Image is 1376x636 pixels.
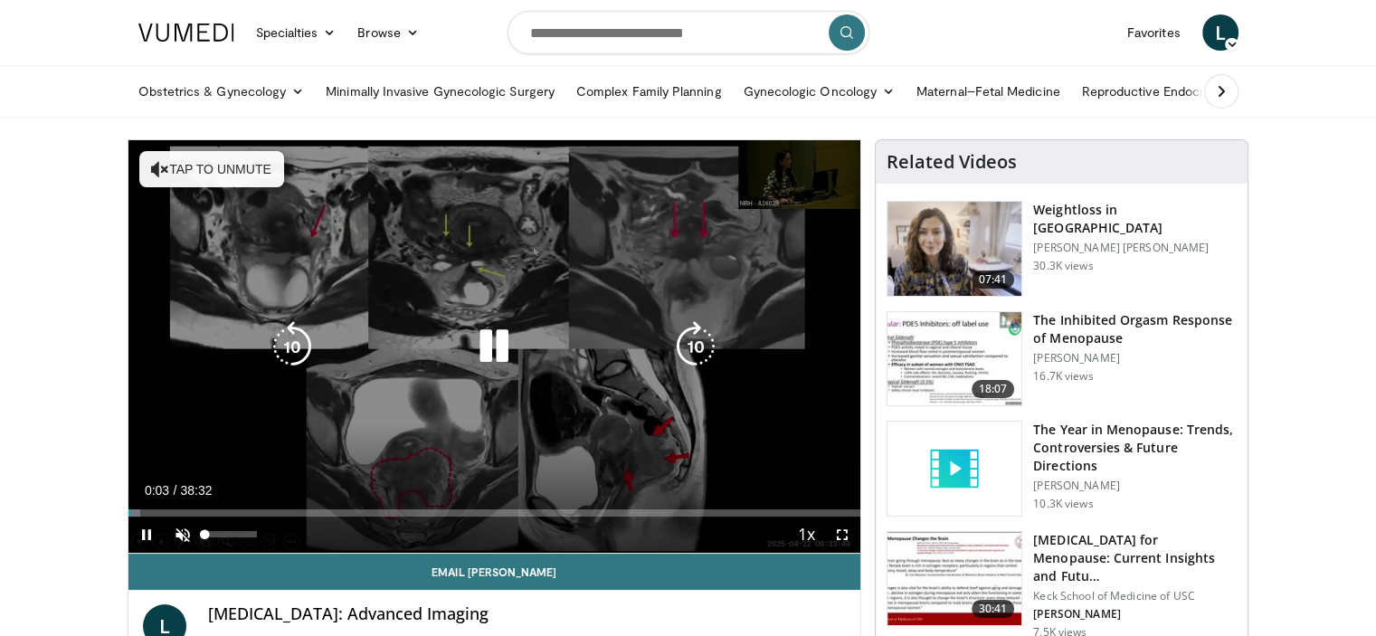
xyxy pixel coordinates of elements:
h3: [MEDICAL_DATA] for Menopause: Current Insights and Futu… [1033,531,1237,585]
a: Reproductive Endocrinology & [MEDICAL_DATA] [1071,73,1374,109]
p: 16.7K views [1033,369,1093,384]
p: Keck School of Medicine of USC [1033,589,1237,603]
p: [PERSON_NAME] [1033,351,1237,365]
img: VuMedi Logo [138,24,234,42]
button: Fullscreen [824,517,860,553]
span: / [174,483,177,498]
img: video_placeholder_short.svg [887,422,1021,516]
h4: [MEDICAL_DATA]: Advanced Imaging [208,604,847,624]
img: 9983fed1-7565-45be-8934-aef1103ce6e2.150x105_q85_crop-smart_upscale.jpg [887,202,1021,296]
a: Email [PERSON_NAME] [128,554,861,590]
a: Specialties [245,14,347,51]
a: L [1202,14,1238,51]
a: Maternal–Fetal Medicine [906,73,1071,109]
h4: Related Videos [887,151,1017,173]
a: The Year in Menopause: Trends, Controversies & Future Directions [PERSON_NAME] 10.3K views [887,421,1237,517]
video-js: Video Player [128,140,861,554]
div: Volume Level [205,531,257,537]
img: 47271b8a-94f4-49c8-b914-2a3d3af03a9e.150x105_q85_crop-smart_upscale.jpg [887,532,1021,626]
a: Browse [346,14,430,51]
p: [PERSON_NAME] [1033,607,1237,622]
p: [PERSON_NAME] [1033,479,1237,493]
span: 0:03 [145,483,169,498]
h3: Weightloss in [GEOGRAPHIC_DATA] [1033,201,1237,237]
a: Complex Family Planning [565,73,733,109]
span: 18:07 [972,380,1015,398]
div: Progress Bar [128,509,861,517]
img: 283c0f17-5e2d-42ba-a87c-168d447cdba4.150x105_q85_crop-smart_upscale.jpg [887,312,1021,406]
h3: The Inhibited Orgasm Response of Menopause [1033,311,1237,347]
p: [PERSON_NAME] [PERSON_NAME] [1033,241,1237,255]
a: Minimally Invasive Gynecologic Surgery [315,73,565,109]
span: 30:41 [972,600,1015,618]
a: 18:07 The Inhibited Orgasm Response of Menopause [PERSON_NAME] 16.7K views [887,311,1237,407]
p: 30.3K views [1033,259,1093,273]
button: Playback Rate [788,517,824,553]
button: Pause [128,517,165,553]
p: 10.3K views [1033,497,1093,511]
a: 07:41 Weightloss in [GEOGRAPHIC_DATA] [PERSON_NAME] [PERSON_NAME] 30.3K views [887,201,1237,297]
a: Obstetrics & Gynecology [128,73,316,109]
a: Favorites [1116,14,1191,51]
a: Gynecologic Oncology [733,73,906,109]
span: 07:41 [972,271,1015,289]
button: Unmute [165,517,201,553]
button: Tap to unmute [139,151,284,187]
input: Search topics, interventions [508,11,869,54]
span: 38:32 [180,483,212,498]
h3: The Year in Menopause: Trends, Controversies & Future Directions [1033,421,1237,475]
